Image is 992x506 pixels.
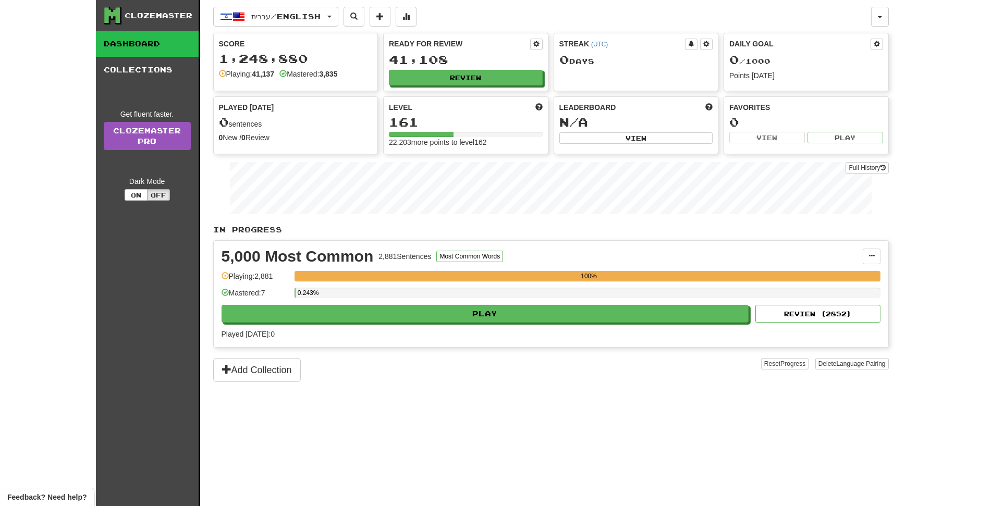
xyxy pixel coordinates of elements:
[96,57,199,83] a: Collections
[389,137,543,147] div: 22,203 more points to level 162
[213,225,889,235] p: In Progress
[436,251,503,262] button: Most Common Words
[219,39,373,49] div: Score
[219,102,274,113] span: Played [DATE]
[125,189,148,201] button: On
[559,102,616,113] span: Leaderboard
[729,132,805,143] button: View
[104,122,191,150] a: ClozemasterPro
[705,102,713,113] span: This week in points, UTC
[222,249,374,264] div: 5,000 Most Common
[222,305,749,323] button: Play
[389,116,543,129] div: 161
[729,52,739,67] span: 0
[836,360,885,367] span: Language Pairing
[213,7,338,27] button: עברית/English
[219,116,373,129] div: sentences
[344,7,364,27] button: Search sentences
[807,132,883,143] button: Play
[219,69,275,79] div: Playing:
[222,288,289,305] div: Mastered: 7
[396,7,417,27] button: More stats
[755,305,880,323] button: Review (2852)
[319,70,337,78] strong: 3,835
[389,102,412,113] span: Level
[370,7,390,27] button: Add sentence to collection
[389,70,543,85] button: Review
[559,52,569,67] span: 0
[219,132,373,143] div: New / Review
[222,271,289,288] div: Playing: 2,881
[559,132,713,144] button: View
[389,39,530,49] div: Ready for Review
[252,70,274,78] strong: 41,137
[729,116,883,129] div: 0
[389,53,543,66] div: 41,108
[761,358,809,369] button: ResetProgress
[104,109,191,119] div: Get fluent faster.
[729,70,883,81] div: Points [DATE]
[96,31,199,57] a: Dashboard
[219,133,223,142] strong: 0
[378,251,431,262] div: 2,881 Sentences
[219,115,229,129] span: 0
[729,102,883,113] div: Favorites
[219,52,373,65] div: 1,248,880
[279,69,337,79] div: Mastered:
[559,39,685,49] div: Streak
[147,189,170,201] button: Off
[222,330,275,338] span: Played [DATE]: 0
[213,358,301,382] button: Add Collection
[104,176,191,187] div: Dark Mode
[729,57,770,66] span: / 1000
[7,492,87,502] span: Open feedback widget
[535,102,543,113] span: Score more points to level up
[815,358,889,369] button: DeleteLanguage Pairing
[846,162,888,174] button: Full History
[559,115,588,129] span: N/A
[251,12,321,21] span: עברית / English
[241,133,246,142] strong: 0
[780,360,805,367] span: Progress
[298,271,880,281] div: 100%
[591,41,608,48] a: (UTC)
[125,10,192,21] div: Clozemaster
[729,39,871,50] div: Daily Goal
[559,53,713,67] div: Day s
